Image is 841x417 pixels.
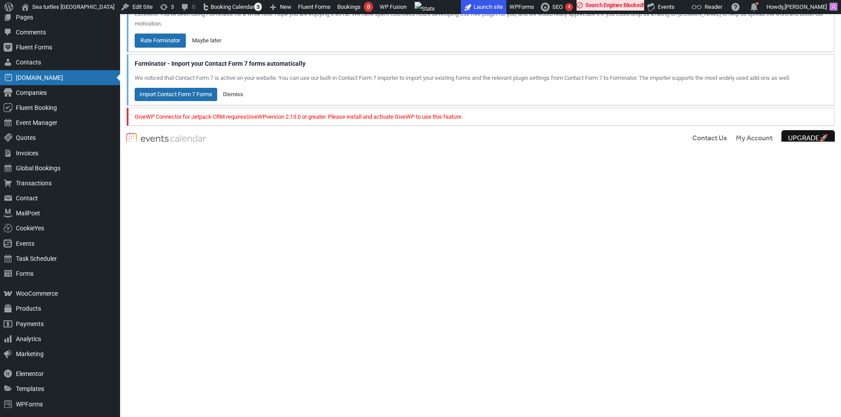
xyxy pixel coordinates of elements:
span: 3 [254,3,262,11]
span: 0 [364,2,373,12]
p: Forminator - Import your Contact Form 7 forms automatically [134,58,829,69]
a: My Account [736,133,773,143]
button: Upgrade🚀 [781,130,835,146]
span: Bookings [337,4,361,10]
p: GiveWP Connector for Jetpack CRM requires version 2.13.0 or greater. Please install and activate ... [134,112,829,122]
img: Views over 48 hours. Click for more Jetpack Stats. [415,2,435,16]
div: 4 [565,3,573,11]
span: Upgrade 🚀 [788,133,828,144]
img: logotype [140,132,207,144]
span: [PERSON_NAME] [784,4,827,10]
img: logo [126,132,137,144]
p: We noticed that Contact Form 7 is active on your website. You can use our built-in Contact Form 7... [134,72,829,84]
a: Rate Forminator [135,34,186,48]
span: SEO [552,4,563,10]
a: Maybe later [192,37,222,44]
a: Dismiss [223,91,243,98]
p: Excellent! You've been using Forminator for a while now. Hope you are enjoying it so far. We have... [134,8,829,30]
a: Contact Us [692,133,727,143]
a: Import Contact Form 7 Forms [135,88,217,101]
a: GiveWP [246,113,266,120]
